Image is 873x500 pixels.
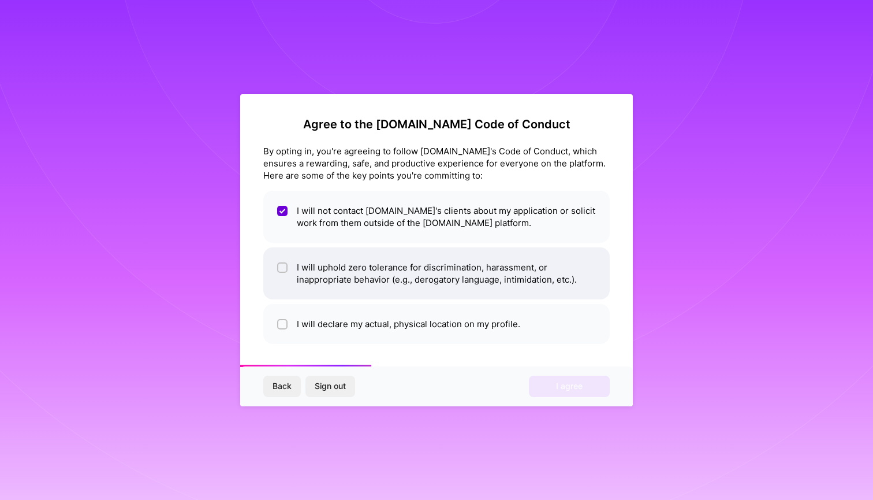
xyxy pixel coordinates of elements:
span: Sign out [315,380,346,392]
li: I will not contact [DOMAIN_NAME]'s clients about my application or solicit work from them outside... [263,191,610,243]
button: Sign out [305,376,355,397]
button: Back [263,376,301,397]
div: By opting in, you're agreeing to follow [DOMAIN_NAME]'s Code of Conduct, which ensures a rewardin... [263,145,610,182]
span: Back [273,380,292,392]
li: I will uphold zero tolerance for discrimination, harassment, or inappropriate behavior (e.g., der... [263,247,610,299]
h2: Agree to the [DOMAIN_NAME] Code of Conduct [263,117,610,131]
li: I will declare my actual, physical location on my profile. [263,304,610,344]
